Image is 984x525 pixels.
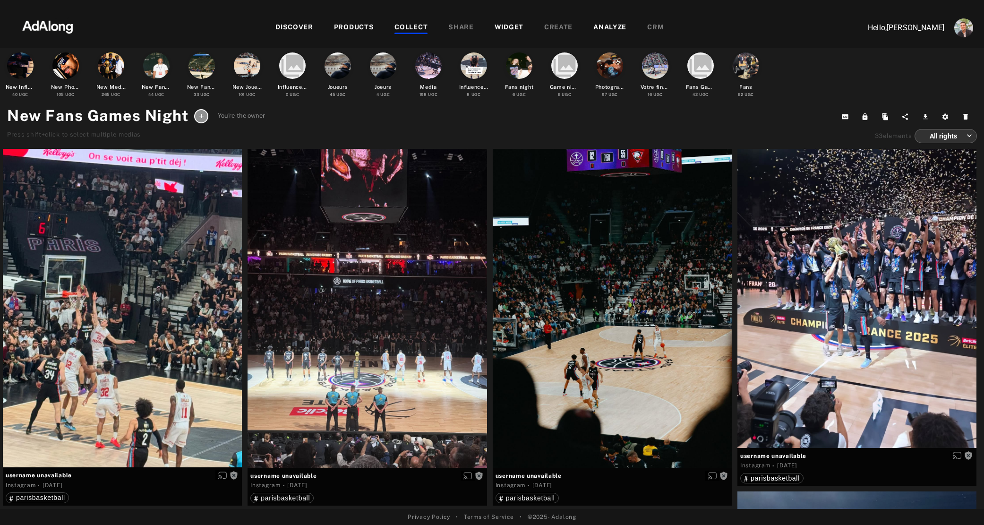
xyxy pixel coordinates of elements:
div: UGC [602,92,618,98]
span: · [283,482,285,490]
span: Instagram restricts data on media collected by hashtag. Needs to be tagged or mentioned to have t... [250,472,484,480]
div: PRODUCTS [334,22,374,34]
div: Media [420,83,437,91]
span: Instagram restricts data on media collected by hashtag. Needs to be tagged or mentioned to have t... [740,452,974,460]
div: New Fans Games Night [187,83,217,91]
button: Duplicate collection [877,110,897,123]
button: Enable diffusion on this media [950,451,964,461]
span: Rights not requested [964,452,973,459]
div: UGC [330,92,346,98]
div: CREATE [544,22,573,34]
div: Fans Game Night [686,83,716,91]
span: You're the owner [218,111,265,120]
div: UGC [194,92,210,98]
div: UGC [57,92,75,98]
div: Influenceur [459,83,489,91]
img: 63233d7d88ed69de3c212112c67096b6.png [6,12,89,40]
button: Settings [937,110,957,123]
div: UGC [693,92,709,98]
div: DISCOVER [275,22,313,34]
time: 2025-07-22T12:37:56.045Z [777,462,797,469]
a: Terms of Service [464,513,514,521]
button: Copy collection ID [837,110,857,123]
span: parisbasketball [261,494,310,502]
a: Privacy Policy [408,513,450,521]
span: parisbasketball [751,474,800,482]
span: Rights not requested [719,472,728,479]
div: New Fans Selfie [142,83,171,91]
img: ACg8ocLjEk1irI4XXb49MzUGwa4F_C3PpCyg-3CPbiuLEZrYEA=s96-c [954,18,973,37]
h1: New Fans Games Night [7,104,188,127]
div: All rights [923,123,972,148]
div: UGC [102,92,120,98]
div: New Photographe [51,83,81,91]
span: · [772,462,775,470]
div: New Media [96,83,126,91]
button: Account settings [952,16,975,40]
div: Press shift+click to select multiple medias [7,130,265,139]
div: Instagram [250,481,280,490]
button: Enable diffusion on this media [461,471,475,481]
div: COLLECT [394,22,428,34]
div: Fans night [505,83,534,91]
div: Instagram [740,461,770,470]
div: UGC [376,92,390,98]
button: Download [917,110,937,123]
span: • [520,513,522,521]
div: Photographe [595,83,625,91]
div: Influenceurs Commentateurs [278,83,308,91]
span: 33 [875,132,883,139]
span: · [38,482,40,489]
button: Lock from editing [856,110,877,123]
div: New Influenceurs Commentateurs [6,83,35,91]
span: parisbasketball [16,494,65,501]
div: parisbasketball [254,495,310,501]
div: parisbasketball [744,475,800,482]
span: Instagram restricts data on media collected by hashtag. Needs to be tagged or mentioned to have t... [496,472,729,480]
button: Share [897,110,917,123]
div: UGC [148,92,164,98]
button: Enable diffusion on this media [215,470,230,480]
div: UGC [648,92,663,98]
time: 2025-07-22T12:37:57.112Z [532,482,552,489]
p: Hello, [PERSON_NAME] [850,22,944,34]
button: Delete this collection [957,110,977,123]
div: elements [875,131,912,141]
i: collections [551,52,578,79]
i: collections [687,52,714,79]
div: WIDGET [495,22,523,34]
div: Game night fan [550,83,580,91]
div: UGC [738,92,754,98]
span: © 2025 - Adalong [528,513,576,521]
span: parisbasketball [506,494,555,502]
span: Rights not requested [475,472,483,479]
time: 2025-07-22T12:37:59.507Z [43,482,62,489]
div: Instagram [496,481,525,490]
div: Votre finale [641,83,670,91]
div: Joueurs [328,83,348,91]
span: · [528,482,530,490]
div: UGC [239,92,256,98]
div: UGC [513,92,526,98]
div: Joeurs [375,83,392,91]
div: UGC [467,92,481,98]
i: collections [279,52,306,79]
div: UGC [419,92,438,98]
div: UGC [12,92,28,98]
div: ANALYZE [593,22,626,34]
div: parisbasketball [9,494,65,501]
span: Instagram restricts data on media collected by hashtag. Needs to be tagged or mentioned to have t... [6,471,239,480]
div: UGC [558,92,572,98]
button: Enable diffusion on this media [705,471,719,481]
span: Rights not requested [230,472,238,478]
div: SHARE [448,22,474,34]
span: • [456,513,458,521]
time: 2025-07-22T12:37:58.298Z [287,482,307,489]
div: CRM [647,22,664,34]
div: Instagram [6,481,35,490]
div: Fans [739,83,753,91]
div: New Joueurs [232,83,262,91]
div: UGC [286,92,299,98]
div: parisbasketball [499,495,555,501]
